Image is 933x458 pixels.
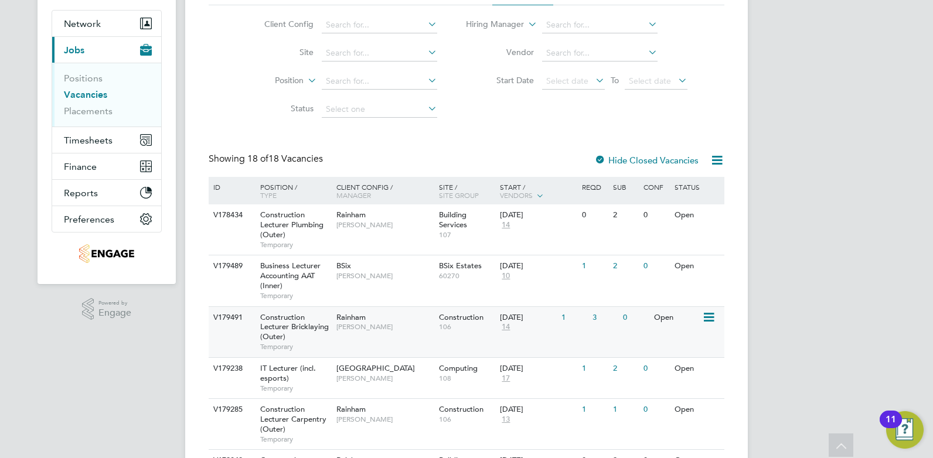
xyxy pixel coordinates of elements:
[641,177,671,197] div: Conf
[672,399,723,421] div: Open
[500,220,512,230] span: 14
[610,399,641,421] div: 1
[260,363,316,383] span: IT Lecturer (incl. esports)
[336,374,433,383] span: [PERSON_NAME]
[64,89,107,100] a: Vacancies
[500,261,576,271] div: [DATE]
[672,177,723,197] div: Status
[64,105,113,117] a: Placements
[64,187,98,199] span: Reports
[542,17,658,33] input: Search for...
[98,298,131,308] span: Powered by
[82,298,132,320] a: Powered byEngage
[52,153,161,179] button: Finance
[336,322,433,331] span: [PERSON_NAME]
[322,101,437,118] input: Select one
[439,190,479,200] span: Site Group
[500,415,512,425] span: 13
[246,19,314,29] label: Client Config
[651,307,702,329] div: Open
[236,75,304,87] label: Position
[333,177,436,205] div: Client Config /
[579,399,609,421] div: 1
[336,404,366,414] span: Rainham
[500,313,556,323] div: [DATE]
[610,358,641,380] div: 2
[610,255,641,277] div: 2
[610,204,641,226] div: 2
[247,153,323,165] span: 18 Vacancies
[322,73,437,90] input: Search for...
[672,204,723,226] div: Open
[546,76,588,86] span: Select date
[500,271,512,281] span: 10
[594,155,699,166] label: Hide Closed Vacancies
[260,190,277,200] span: Type
[246,103,314,114] label: Status
[336,261,351,271] span: BSix
[500,405,576,415] div: [DATE]
[64,161,97,172] span: Finance
[641,255,671,277] div: 0
[439,271,495,281] span: 60270
[251,177,333,205] div: Position /
[64,45,84,56] span: Jobs
[500,190,533,200] span: Vendors
[210,255,251,277] div: V179489
[260,312,329,342] span: Construction Lecturer Bricklaying (Outer)
[260,384,331,393] span: Temporary
[52,63,161,127] div: Jobs
[497,177,579,206] div: Start /
[439,322,495,331] span: 106
[210,307,251,329] div: V179491
[336,312,366,322] span: Rainham
[886,411,924,449] button: Open Resource Center, 11 new notifications
[52,180,161,206] button: Reports
[590,307,620,329] div: 3
[641,399,671,421] div: 0
[672,255,723,277] div: Open
[98,308,131,318] span: Engage
[336,220,433,230] span: [PERSON_NAME]
[64,73,103,84] a: Positions
[439,374,495,383] span: 108
[466,75,534,86] label: Start Date
[641,358,671,380] div: 0
[246,47,314,57] label: Site
[500,210,576,220] div: [DATE]
[336,415,433,424] span: [PERSON_NAME]
[210,204,251,226] div: V178434
[559,307,589,329] div: 1
[439,363,478,373] span: Computing
[672,358,723,380] div: Open
[336,271,433,281] span: [PERSON_NAME]
[620,307,651,329] div: 0
[579,204,609,226] div: 0
[439,230,495,240] span: 107
[336,190,371,200] span: Manager
[52,127,161,153] button: Timesheets
[500,322,512,332] span: 14
[466,47,534,57] label: Vendor
[641,204,671,226] div: 0
[457,19,524,30] label: Hiring Manager
[607,73,622,88] span: To
[64,18,101,29] span: Network
[64,214,114,225] span: Preferences
[336,363,415,373] span: [GEOGRAPHIC_DATA]
[64,135,113,146] span: Timesheets
[579,255,609,277] div: 1
[439,404,483,414] span: Construction
[260,261,321,290] span: Business Lecturer Accounting AAT (Inner)
[579,177,609,197] div: Reqd
[439,415,495,424] span: 106
[542,45,658,61] input: Search for...
[260,291,331,300] span: Temporary
[260,210,324,240] span: Construction Lecturer Plumbing (Outer)
[260,404,326,434] span: Construction Lecturer Carpentry (Outer)
[500,374,512,384] span: 17
[247,153,268,165] span: 18 of
[610,177,641,197] div: Sub
[886,419,896,435] div: 11
[439,210,467,230] span: Building Services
